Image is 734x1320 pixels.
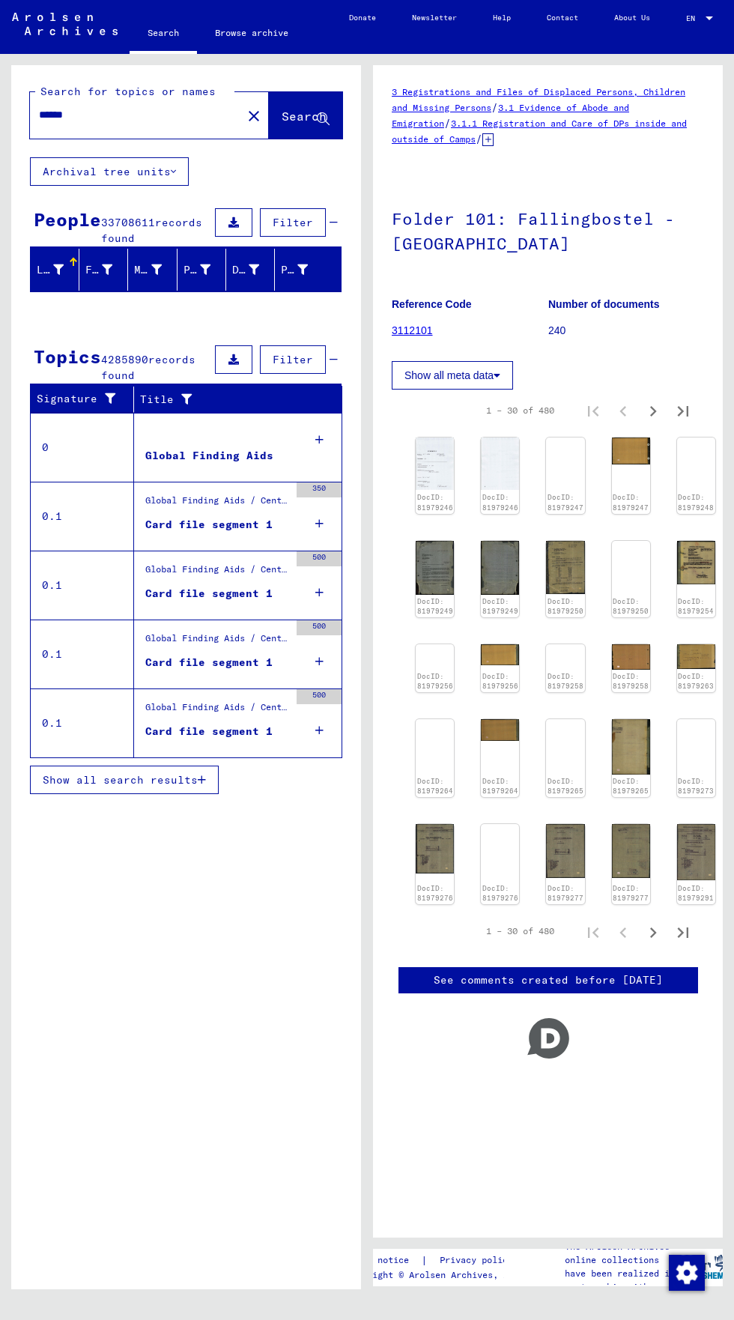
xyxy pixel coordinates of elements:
div: 350 [297,482,342,497]
a: DocID: 81979273 [678,777,714,796]
button: Show all search results [30,766,219,794]
td: 0 [31,413,134,482]
a: DocID: 81979248 [678,493,714,512]
img: 002.jpg [481,719,519,741]
mat-header-cell: Place of Birth [178,249,226,291]
div: Prisoner # [281,258,327,282]
p: The Arolsen Archives online collections [565,1240,679,1267]
img: 001.jpg [416,438,454,490]
img: Change consent [669,1255,705,1291]
a: DocID: 81979247 [548,493,583,512]
img: 001.jpg [546,541,584,594]
span: / [444,116,451,130]
a: DocID: 81979246 [417,493,453,512]
button: Previous page [608,396,638,426]
a: DocID: 81979249 [417,597,453,616]
div: Last Name [37,258,82,282]
div: Title [140,387,327,411]
a: 3112101 [392,324,433,336]
span: Search [282,109,327,124]
td: 0.1 [31,620,134,688]
div: Global Finding Aids / Central Name Index / Cards that have been scanned during first sequential m... [145,494,289,515]
img: 002.jpg [612,438,650,464]
button: Show all meta data [392,361,513,390]
button: First page [578,916,608,946]
img: 002.jpg [612,719,650,775]
span: Show all search results [43,773,198,787]
img: 001.jpg [677,644,715,669]
button: Next page [638,396,668,426]
span: Filter [273,216,313,229]
a: DocID: 81979263 [678,672,714,691]
td: 0.1 [31,551,134,620]
span: Filter [273,353,313,366]
mat-header-cell: First Name [79,249,128,291]
a: Privacy policy [428,1253,531,1268]
div: Place of Birth [183,258,229,282]
a: DocID: 81979258 [613,672,649,691]
a: DocID: 81979264 [482,777,518,796]
div: Date of Birth [232,262,259,278]
a: DocID: 81979258 [548,672,583,691]
div: Global Finding Aids [145,448,273,464]
div: Maiden Name [134,258,180,282]
button: Next page [638,916,668,946]
div: Title [140,392,312,408]
div: | [346,1253,531,1268]
a: Legal notice [346,1253,421,1268]
a: Search [130,15,197,54]
mat-header-cell: Maiden Name [128,249,177,291]
img: 001.jpg [677,824,715,880]
a: See comments created before [DATE] [434,972,663,988]
mat-icon: close [245,107,263,125]
img: 001.jpg [546,824,584,877]
div: Card file segment 1 [145,724,273,739]
div: Signature [37,391,122,407]
a: DocID: 81979264 [417,777,453,796]
img: 002.jpg [481,541,519,595]
a: 3 Registrations and Files of Displaced Persons, Children and Missing Persons [392,86,685,113]
button: Filter [260,345,326,374]
b: Number of documents [548,298,660,310]
a: DocID: 81979247 [613,493,649,512]
img: 002.jpg [612,644,650,670]
a: DocID: 81979276 [482,884,518,903]
a: DocID: 81979291 [678,884,714,903]
a: DocID: 81979265 [613,777,649,796]
img: 001.jpg [416,824,454,873]
mat-header-cell: Last Name [31,249,79,291]
div: Global Finding Aids / Central Name Index / Reference cards and originals, which have been discove... [145,563,289,584]
div: Place of Birth [183,262,210,278]
td: 0.1 [31,482,134,551]
mat-label: Search for topics or names [40,85,216,98]
img: Arolsen_neg.svg [12,13,118,35]
span: 33708611 [101,216,155,229]
span: records found [101,353,195,382]
a: DocID: 81979250 [548,597,583,616]
a: DocID: 81979250 [613,597,649,616]
a: Browse archive [197,15,306,51]
div: Global Finding Aids / Central Name Index / Cards, which have been separated just before or during... [145,632,289,653]
img: 002.jpg [612,824,650,878]
mat-header-cell: Prisoner # [275,249,341,291]
button: Last page [668,396,698,426]
div: Prisoner # [281,262,308,278]
td: 0.1 [31,688,134,757]
img: 001.jpg [677,541,715,584]
p: Copyright © Arolsen Archives, 2021 [346,1268,531,1282]
span: EN [686,14,703,22]
div: Card file segment 1 [145,655,273,670]
a: DocID: 81979249 [482,597,518,616]
div: Card file segment 1 [145,586,273,602]
button: Previous page [608,916,638,946]
div: First Name [85,262,112,278]
div: 500 [297,551,342,566]
a: DocID: 81979265 [548,777,583,796]
a: DocID: 81979256 [482,672,518,691]
a: DocID: 81979256 [417,672,453,691]
a: DocID: 81979277 [548,884,583,903]
div: 500 [297,689,342,704]
div: People [34,206,101,233]
b: Reference Code [392,298,472,310]
a: DocID: 81979254 [678,597,714,616]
